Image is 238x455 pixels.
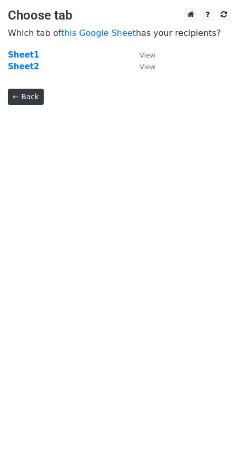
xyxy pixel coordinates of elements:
[129,50,155,60] a: View
[140,63,155,71] small: View
[185,404,238,455] iframe: Chat Widget
[8,62,39,71] a: Sheet2
[8,50,39,60] a: Sheet1
[8,89,44,105] a: ← Back
[129,62,155,71] a: View
[61,28,136,38] a: this Google Sheet
[8,8,230,23] h3: Choose tab
[8,27,230,39] p: Which tab of has your recipients?
[140,51,155,59] small: View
